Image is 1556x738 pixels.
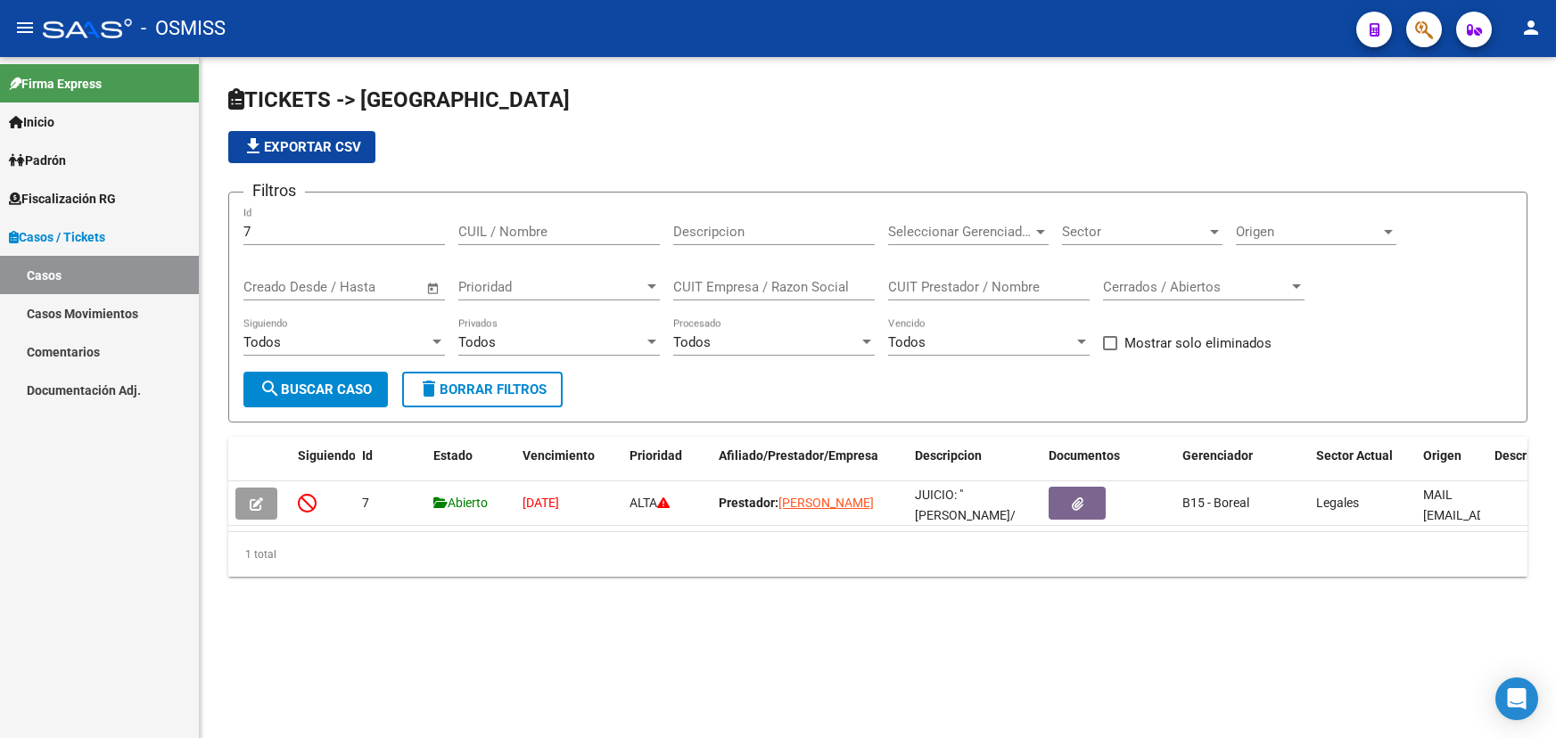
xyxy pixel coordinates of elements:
span: Mostrar solo eliminados [1124,332,1272,354]
span: [DATE] [523,496,559,510]
datatable-header-cell: Id [355,437,426,496]
div: 1 total [228,532,1527,577]
datatable-header-cell: Origen [1416,437,1487,496]
span: Inicio [9,112,54,132]
h3: Filtros [243,178,305,203]
datatable-header-cell: Afiliado/Prestador/Empresa [712,437,908,496]
span: TICKETS -> [GEOGRAPHIC_DATA] [228,87,570,112]
span: Cerrados / Abiertos [1103,279,1288,295]
span: Sector Actual [1316,448,1393,463]
span: Firma Express [9,74,102,94]
span: - OSMISS [141,9,226,48]
span: Buscar Caso [259,381,372,398]
span: Todos [458,334,496,350]
span: Borrar Filtros [418,381,547,398]
mat-icon: file_download [243,135,264,157]
mat-icon: menu [14,17,36,38]
span: Descripcion [915,448,982,463]
span: Fiscalización RG [9,189,116,209]
span: Afiliado/Prestador/Empresa [719,448,878,463]
span: Origen [1236,224,1380,240]
span: Seleccionar Gerenciador [888,224,1033,240]
span: Origen [1423,448,1461,463]
span: Abierto [433,496,488,510]
datatable-header-cell: Prioridad [622,437,712,496]
datatable-header-cell: Documentos [1041,437,1175,496]
span: Legales [1316,496,1359,510]
span: Id [362,448,373,463]
datatable-header-cell: Vencimiento [515,437,622,496]
datatable-header-cell: Siguiendo [291,437,355,496]
span: Gerenciador [1182,448,1253,463]
span: MAIL [EMAIL_ADDRESS][DOMAIN_NAME] [1423,488,1526,543]
span: Documentos [1049,448,1120,463]
mat-icon: delete [418,378,440,399]
button: Open calendar [424,278,444,299]
span: JUICIO: "[PERSON_NAME]/ [PERSON_NAME] s/ ALIMENTOS" - Expte. N° 9439/19. [915,488,1031,583]
mat-icon: person [1520,17,1542,38]
datatable-header-cell: Gerenciador [1175,437,1309,496]
button: Borrar Filtros [402,372,563,407]
span: Casos / Tickets [9,227,105,247]
input: Fecha inicio [243,279,316,295]
span: Estado [433,448,473,463]
strong: Prestador: [719,496,778,510]
span: 7 [362,496,369,510]
span: Siguiendo [298,448,356,463]
span: Todos [243,334,281,350]
button: Buscar Caso [243,372,388,407]
div: Open Intercom Messenger [1495,677,1538,720]
button: Exportar CSV [228,131,375,163]
input: Fecha fin [332,279,418,295]
span: B15 - Boreal [1182,496,1249,510]
span: ALTA [630,496,670,510]
datatable-header-cell: Sector Actual [1309,437,1416,496]
span: Exportar CSV [243,139,361,155]
span: Prioridad [458,279,644,295]
span: Todos [888,334,926,350]
span: Vencimiento [523,448,595,463]
span: Todos [673,334,711,350]
span: [PERSON_NAME] [778,496,874,510]
span: Padrón [9,151,66,170]
span: Sector [1062,224,1206,240]
mat-icon: search [259,378,281,399]
datatable-header-cell: Descripcion [908,437,1041,496]
span: Prioridad [630,448,682,463]
datatable-header-cell: Estado [426,437,515,496]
